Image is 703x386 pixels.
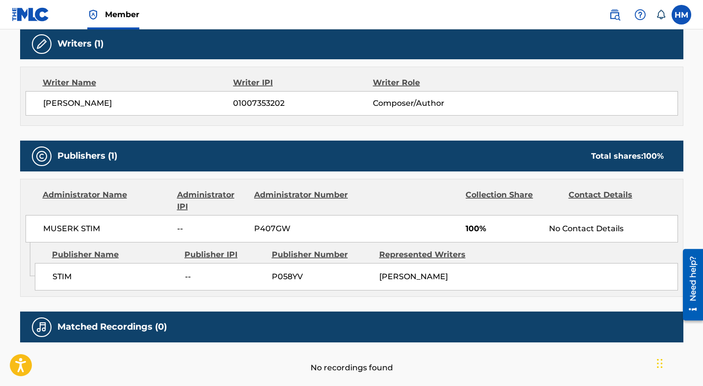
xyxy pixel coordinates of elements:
[185,271,264,283] span: --
[43,223,170,235] span: MUSERK STIM
[254,223,349,235] span: P407GW
[466,189,561,213] div: Collection Share
[12,7,50,22] img: MLC Logo
[233,77,373,89] div: Writer IPI
[43,77,234,89] div: Writer Name
[549,223,677,235] div: No Contact Details
[634,9,646,21] img: help
[52,249,177,261] div: Publisher Name
[591,150,664,162] div: Total shares:
[20,342,683,374] div: No recordings found
[36,150,48,162] img: Publishers
[605,5,625,24] a: Public Search
[57,38,104,49] h5: Writers (1)
[43,189,170,213] div: Administrator Name
[272,271,372,283] span: P058YV
[57,150,117,162] h5: Publishers (1)
[177,189,247,213] div: Administrator IPI
[609,9,621,21] img: search
[373,77,500,89] div: Writer Role
[657,349,663,378] div: Drag
[36,38,48,50] img: Writers
[254,189,349,213] div: Administrator Number
[676,245,703,324] iframe: Resource Center
[87,9,99,21] img: Top Rightsholder
[656,10,666,20] div: Notifications
[36,321,48,333] img: Matched Recordings
[272,249,372,261] div: Publisher Number
[57,321,167,333] h5: Matched Recordings (0)
[466,223,542,235] span: 100%
[672,5,691,24] div: User Menu
[233,97,372,109] span: 01007353202
[643,151,664,161] span: 100 %
[379,249,479,261] div: Represented Writers
[52,271,178,283] span: STIM
[654,339,703,386] iframe: Chat Widget
[184,249,264,261] div: Publisher IPI
[630,5,650,24] div: Help
[43,97,234,109] span: [PERSON_NAME]
[373,97,500,109] span: Composer/Author
[569,189,664,213] div: Contact Details
[105,9,139,20] span: Member
[177,223,247,235] span: --
[379,272,448,281] span: [PERSON_NAME]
